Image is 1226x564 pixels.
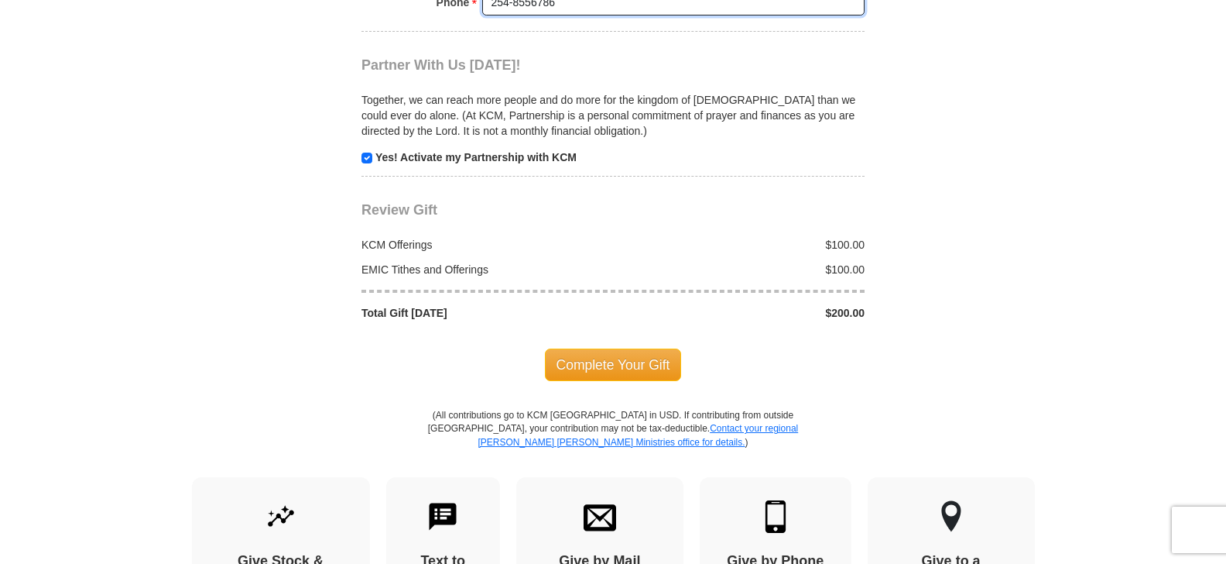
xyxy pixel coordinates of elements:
strong: Yes! Activate my Partnership with KCM [375,151,577,163]
img: give-by-stock.svg [265,500,297,533]
span: Review Gift [361,202,437,218]
img: envelope.svg [584,500,616,533]
img: other-region [940,500,962,533]
span: Complete Your Gift [545,349,682,381]
div: $100.00 [613,262,873,277]
a: Contact your regional [PERSON_NAME] [PERSON_NAME] Ministries office for details. [478,423,798,447]
p: (All contributions go to KCM [GEOGRAPHIC_DATA] in USD. If contributing from outside [GEOGRAPHIC_D... [427,409,799,476]
div: $200.00 [613,305,873,321]
div: $100.00 [613,237,873,253]
p: Together, we can reach more people and do more for the kingdom of [DEMOGRAPHIC_DATA] than we coul... [361,92,865,139]
div: Total Gift [DATE] [354,305,614,321]
span: Partner With Us [DATE]! [361,57,521,73]
div: EMIC Tithes and Offerings [354,262,614,277]
img: text-to-give.svg [426,500,459,533]
img: mobile.svg [759,500,792,533]
div: KCM Offerings [354,237,614,253]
